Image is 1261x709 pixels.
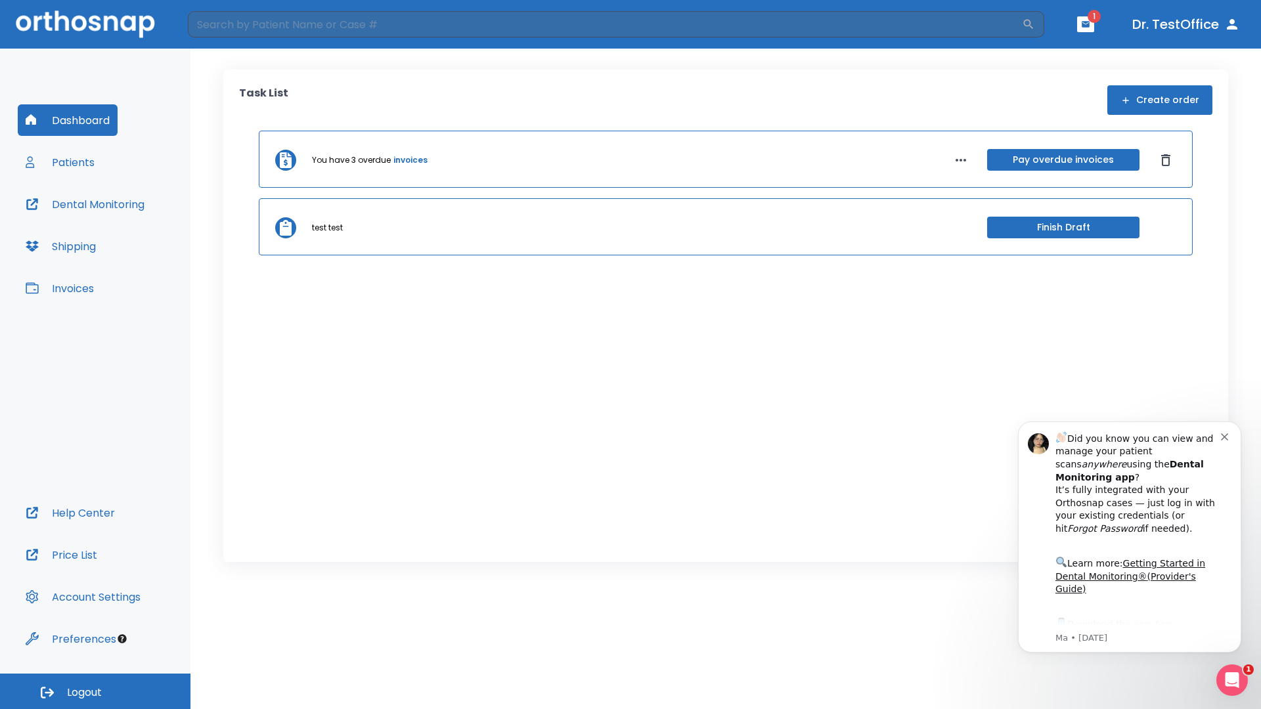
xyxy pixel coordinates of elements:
[18,272,102,304] button: Invoices
[18,581,148,612] button: Account Settings
[18,539,105,570] button: Price List
[987,149,1139,171] button: Pay overdue invoices
[57,214,223,281] div: Download the app: | ​ Let us know if you need help getting started!
[116,633,128,645] div: Tooltip anchor
[57,217,174,241] a: App Store
[239,85,288,115] p: Task List
[1243,664,1254,675] span: 1
[18,230,104,262] button: Shipping
[1216,664,1248,696] iframe: Intercom live chat
[998,402,1261,674] iframe: Intercom notifications message
[393,154,428,166] a: invoices
[18,623,124,655] button: Preferences
[18,497,123,528] button: Help Center
[188,11,1022,37] input: Search by Patient Name or Case #
[1127,12,1245,36] button: Dr. TestOffice
[16,11,155,37] img: Orthosnap
[1088,10,1101,23] span: 1
[57,230,223,242] p: Message from Ma, sent 1w ago
[312,154,391,166] p: You have 3 overdue
[1107,85,1212,115] button: Create order
[1155,150,1176,171] button: Dismiss
[18,146,102,178] button: Patients
[18,188,152,220] button: Dental Monitoring
[67,685,102,700] span: Logout
[312,222,343,234] p: test test
[987,217,1139,238] button: Finish Draft
[18,104,118,136] button: Dashboard
[223,28,233,39] button: Dismiss notification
